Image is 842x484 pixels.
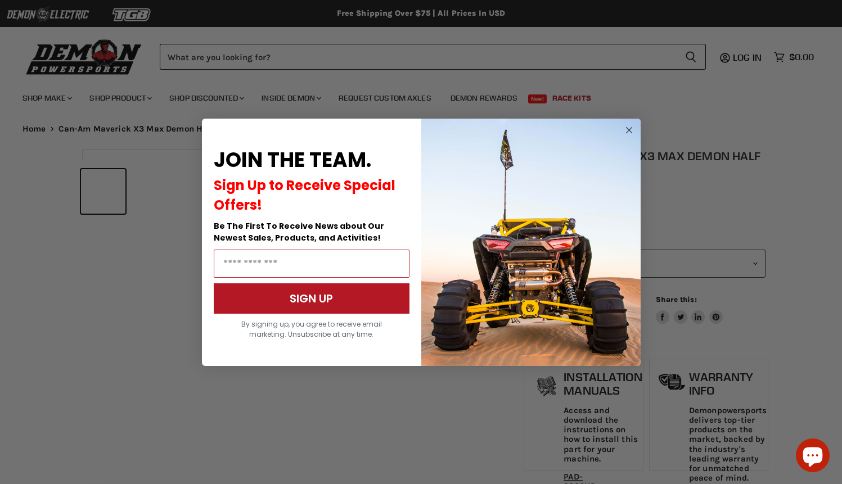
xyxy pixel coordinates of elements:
[214,176,395,214] span: Sign Up to Receive Special Offers!
[241,319,382,339] span: By signing up, you agree to receive email marketing. Unsubscribe at any time.
[793,438,833,475] inbox-online-store-chat: Shopify online store chat
[622,123,636,137] button: Close dialog
[214,283,409,314] button: SIGN UP
[214,220,384,243] span: Be The First To Receive News about Our Newest Sales, Products, and Activities!
[421,119,641,366] img: a9095488-b6e7-41ba-879d-588abfab540b.jpeg
[214,146,371,174] span: JOIN THE TEAM.
[214,250,409,278] input: Email Address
